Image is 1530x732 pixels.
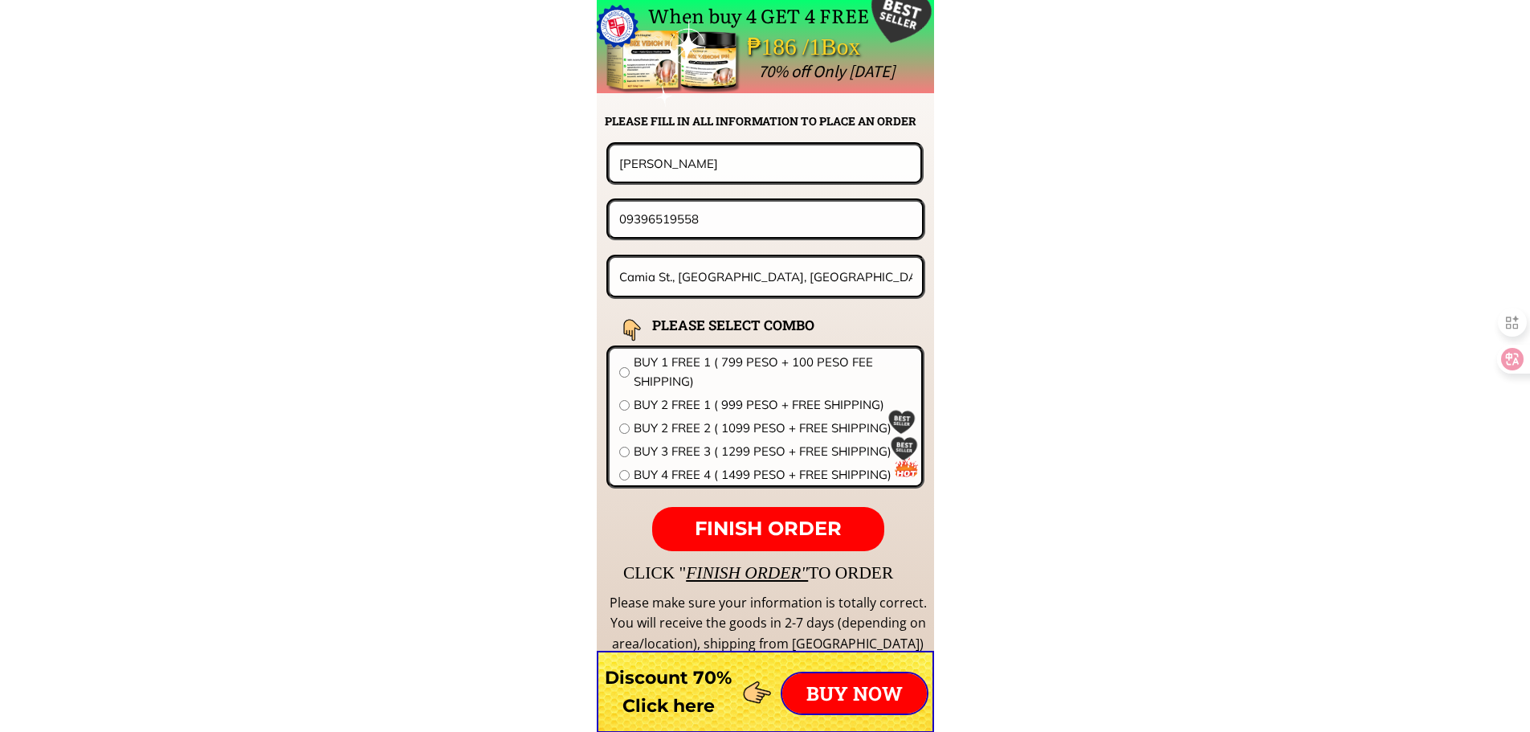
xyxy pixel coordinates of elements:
span: BUY 1 FREE 1 ( 799 PESO + 100 PESO FEE SHIPPING) [634,353,912,391]
span: BUY 2 FREE 2 ( 1099 PESO + FREE SHIPPING) [634,419,912,438]
span: FINISH ORDER [695,517,842,540]
span: BUY 4 FREE 4 ( 1499 PESO + FREE SHIPPING) [634,465,912,485]
div: ₱186 /1Box [747,28,906,66]
span: FINISH ORDER" [686,563,808,583]
div: 70% off Only [DATE] [758,58,1254,85]
input: Your name [615,145,915,181]
h2: PLEASE SELECT COMBO [652,314,855,336]
h3: Discount 70% Click here [597,664,741,720]
div: CLICK " TO ORDER [623,559,1362,587]
div: Please make sure your information is totally correct. You will receive the goods in 2-7 days (dep... [607,593,928,655]
input: Phone number [615,202,916,236]
h2: PLEASE FILL IN ALL INFORMATION TO PLACE AN ORDER [605,112,932,130]
p: BUY NOW [782,673,927,714]
span: BUY 2 FREE 1 ( 999 PESO + FREE SHIPPING) [634,395,912,415]
input: Address [615,258,917,296]
span: BUY 3 FREE 3 ( 1299 PESO + FREE SHIPPING) [634,442,912,461]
